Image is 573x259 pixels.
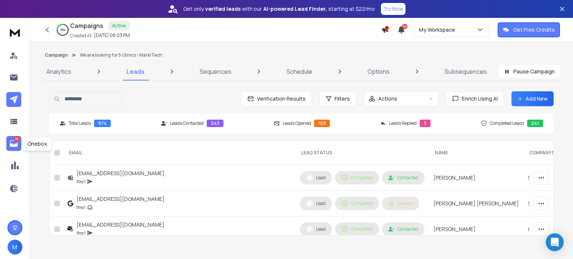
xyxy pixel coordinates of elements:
p: Schedule [286,67,312,76]
strong: verified leads [205,5,241,13]
button: Campaign [45,52,68,58]
p: Options [367,67,389,76]
div: 243 [207,120,223,127]
p: Step 1 [76,203,85,211]
p: Leads [126,67,144,76]
a: Leads [122,63,149,80]
a: Sequences [195,63,236,80]
p: Actions [378,95,397,102]
div: Onebox [23,137,52,151]
div: Contacted [388,226,418,232]
div: Lead [306,174,326,181]
p: Created At: [70,33,93,39]
p: Leads Replied [389,120,417,126]
div: Lead [306,200,326,207]
td: [PERSON_NAME] [429,217,523,242]
span: Filters [335,95,350,102]
button: Filters [319,91,356,106]
div: 974 [94,120,111,127]
div: 3 [420,120,430,127]
button: Enrich Using AI [446,91,504,106]
div: Opened [388,200,413,206]
div: Open Intercom Messenger [546,233,564,251]
p: We are looking for 5 clinics - MarkiTech [80,52,162,58]
th: EMAIL [63,141,295,165]
h1: Campaigns [70,21,103,30]
p: Try Now [383,5,403,13]
div: Contacted [388,175,418,181]
td: [PERSON_NAME] [429,165,523,191]
img: logo [7,25,22,39]
span: 24 [402,24,407,29]
p: Sequences [200,67,231,76]
p: [DATE] 08:03 PM [94,32,130,38]
p: Subsequences [445,67,487,76]
div: [EMAIL_ADDRESS][DOMAIN_NAME] [76,221,165,228]
button: Verification Results [241,91,312,106]
strong: AI-powered Lead Finder, [263,5,327,13]
button: Pause Campaign [497,64,561,79]
div: 103 [314,120,330,127]
a: 35 [6,136,21,151]
div: Completed [341,226,373,233]
button: Get Free Credits [498,22,560,37]
div: [EMAIL_ADDRESS][DOMAIN_NAME] [76,170,165,177]
div: Lead [306,226,326,233]
span: Enrich Using AI [459,95,498,102]
p: Completed Leads [490,120,524,126]
button: M [7,240,22,255]
div: Completed [341,200,373,207]
p: Step 1 [76,229,85,237]
p: Leads Opened [283,120,311,126]
th: LEAD STATUS [295,141,429,165]
p: 35 [14,136,20,142]
p: Step 1 [76,178,85,185]
a: Schedule [282,63,317,80]
p: My Workspace [419,26,458,34]
th: NAME [429,141,523,165]
span: Verification Results [254,95,306,102]
a: Options [363,63,394,80]
p: 29 % [60,28,66,32]
button: Add New [511,91,554,106]
div: Completed [341,174,373,181]
p: Analytics [46,67,71,76]
a: Analytics [42,63,76,80]
p: Leads Contacted [170,120,204,126]
td: [PERSON_NAME] [PERSON_NAME] [429,191,523,217]
p: Get Free Credits [513,26,555,34]
p: Get only with our starting at $22/mo [183,5,375,13]
a: Subsequences [440,63,491,80]
p: Total Leads [69,120,91,126]
div: [EMAIL_ADDRESS][DOMAIN_NAME] [76,195,165,203]
button: Try Now [381,3,406,15]
div: 241 [527,120,543,127]
div: Active [108,21,130,31]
